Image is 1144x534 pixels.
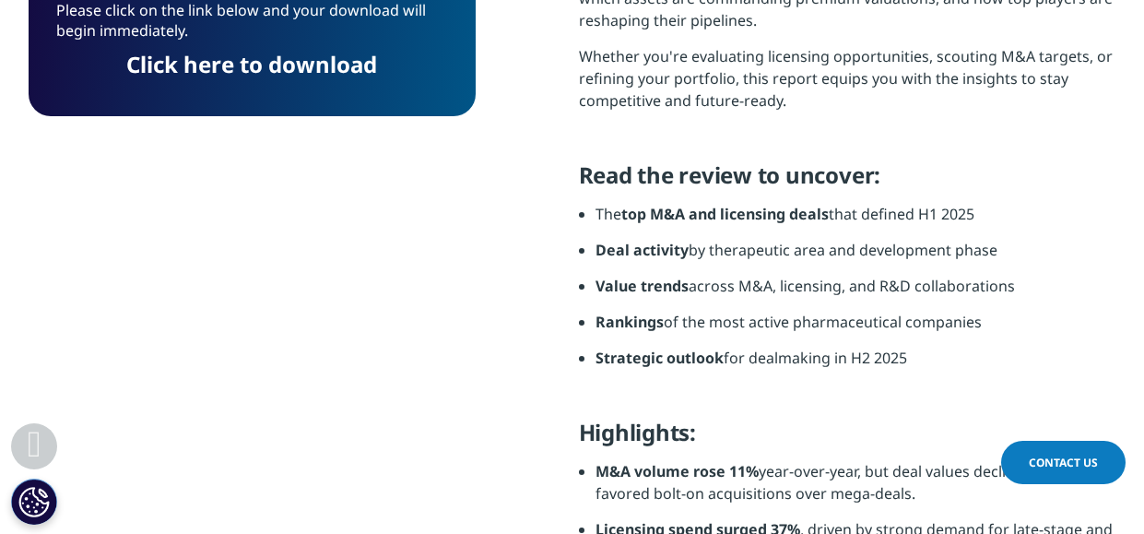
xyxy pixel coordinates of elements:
li: across M&A, licensing, and R&D collaborations [596,275,1116,311]
li: of the most active pharmaceutical companies [596,311,1116,347]
strong: Deal activity [596,240,689,260]
strong: Rankings [596,312,664,332]
li: The that defined H1 2025 [596,203,1116,239]
a: Contact Us [1001,441,1126,484]
h5: Highlights: [579,419,1116,460]
strong: Strategic outlook [596,348,724,368]
a: Click here to download [126,49,377,79]
p: Whether you're evaluating licensing opportunities, scouting M&A targets, or refining your portfol... [579,45,1116,125]
li: by therapeutic area and development phase [596,239,1116,275]
strong: M&A volume rose 11% [596,461,759,481]
strong: Value trends [596,276,689,296]
li: year-over-year, but deal values declined as buyers favored bolt-on acquisitions over mega-deals. [596,460,1116,518]
button: Cookies Settings [11,479,57,525]
span: Contact Us [1029,455,1098,470]
strong: top M&A and licensing deals [621,204,829,224]
h5: Read the review to uncover: [579,161,1116,203]
li: for dealmaking in H2 2025 [596,347,1116,383]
